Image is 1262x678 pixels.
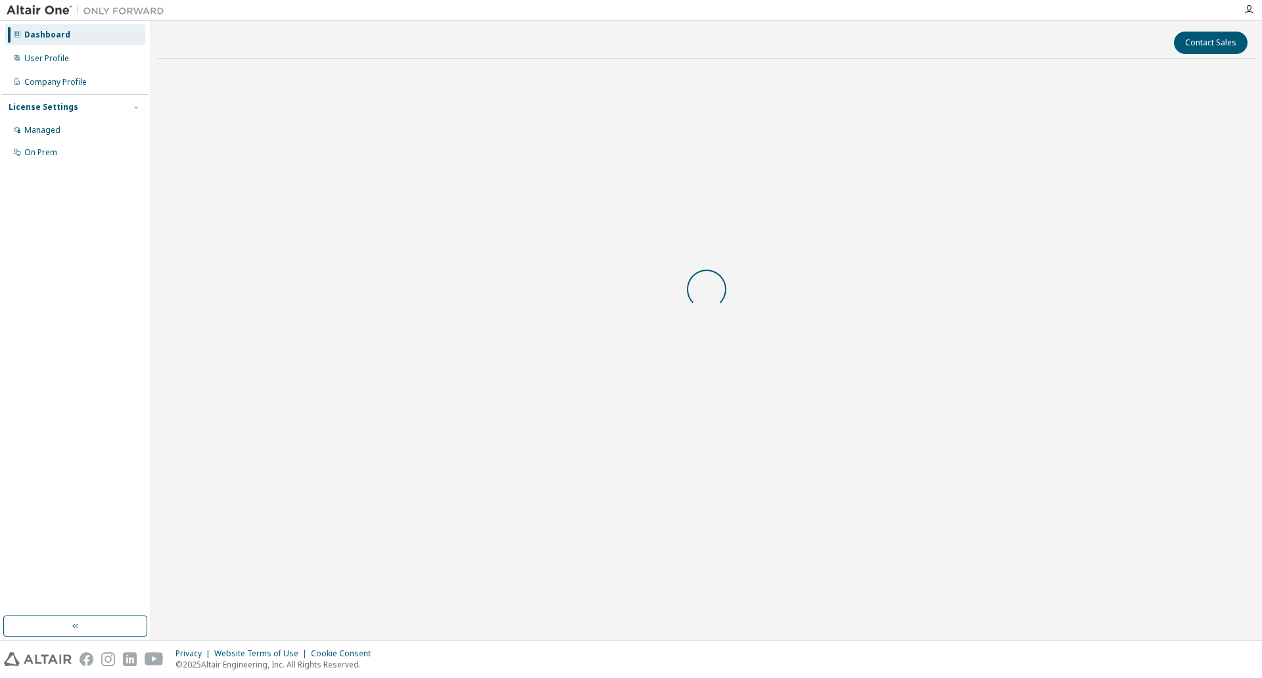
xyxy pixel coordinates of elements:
img: youtube.svg [145,652,164,666]
div: User Profile [24,53,69,64]
img: facebook.svg [80,652,93,666]
div: On Prem [24,147,57,158]
div: Dashboard [24,30,70,40]
div: Website Terms of Use [214,648,311,659]
img: linkedin.svg [123,652,137,666]
div: Company Profile [24,77,87,87]
button: Contact Sales [1174,32,1248,54]
div: Privacy [175,648,214,659]
img: Altair One [7,4,171,17]
div: Managed [24,125,60,135]
img: altair_logo.svg [4,652,72,666]
div: Cookie Consent [311,648,379,659]
p: © 2025 Altair Engineering, Inc. All Rights Reserved. [175,659,379,670]
img: instagram.svg [101,652,115,666]
div: License Settings [9,102,78,112]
